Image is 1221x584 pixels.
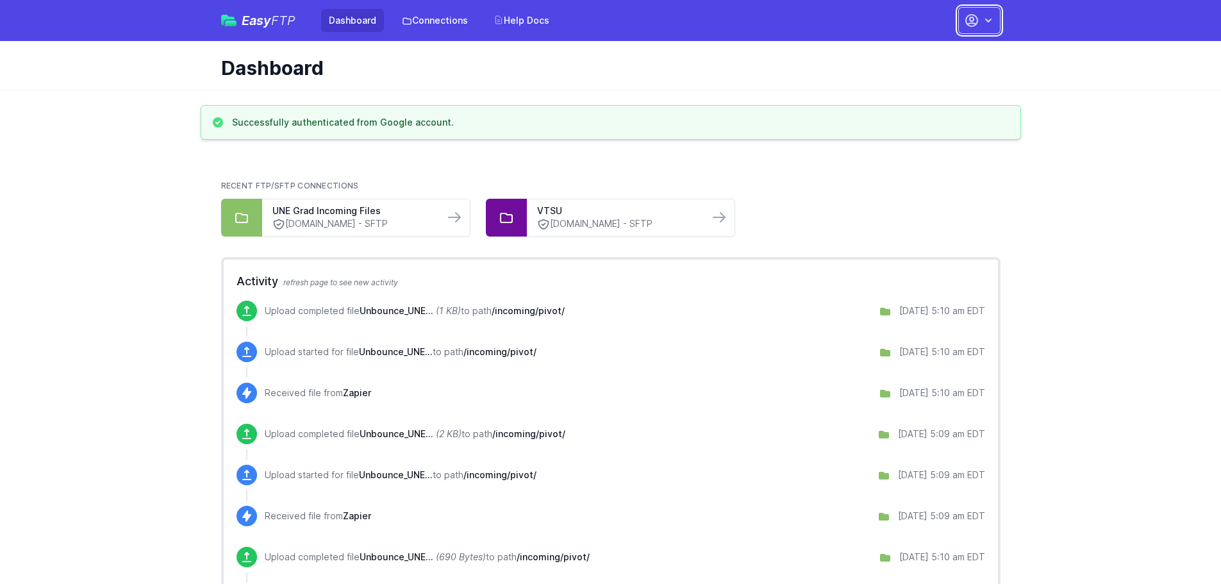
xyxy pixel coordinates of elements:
[359,469,433,480] span: Unbounce_UNEGrad_Leads_2025-09-29.csv
[221,15,237,26] img: easyftp_logo.png
[360,305,433,316] span: Unbounce_UNEGrad_Leads_2025-09-30.csv
[899,305,985,317] div: [DATE] 5:10 am EDT
[463,346,536,357] span: /incoming/pivot/
[343,510,371,521] span: Zapier
[221,14,295,27] a: EasyFTP
[898,510,985,522] div: [DATE] 5:09 am EDT
[265,387,371,399] p: Received file from
[359,346,433,357] span: Unbounce_UNEGrad_Leads_2025-09-30.csv
[221,56,990,79] h1: Dashboard
[436,428,461,439] i: (2 KB)
[537,217,699,231] a: [DOMAIN_NAME] - SFTP
[463,469,536,480] span: /incoming/pivot/
[486,9,557,32] a: Help Docs
[271,13,295,28] span: FTP
[237,272,985,290] h2: Activity
[899,387,985,399] div: [DATE] 5:10 am EDT
[436,305,461,316] i: (1 KB)
[360,551,433,562] span: Unbounce_UNEGrad_Leads_2025-09-28.csv
[899,346,985,358] div: [DATE] 5:10 am EDT
[232,116,454,129] h3: Successfully authenticated from Google account.
[265,510,371,522] p: Received file from
[265,346,536,358] p: Upload started for file to path
[492,305,565,316] span: /incoming/pivot/
[898,469,985,481] div: [DATE] 5:09 am EDT
[265,428,565,440] p: Upload completed file to path
[242,14,295,27] span: Easy
[394,9,476,32] a: Connections
[272,204,434,217] a: UNE Grad Incoming Files
[537,204,699,217] a: VTSU
[492,428,565,439] span: /incoming/pivot/
[360,428,433,439] span: Unbounce_UNEGrad_Leads_2025-09-29.csv
[265,551,590,563] p: Upload completed file to path
[899,551,985,563] div: [DATE] 5:10 am EDT
[321,9,384,32] a: Dashboard
[272,217,434,231] a: [DOMAIN_NAME] - SFTP
[265,305,565,317] p: Upload completed file to path
[1157,520,1206,569] iframe: Drift Widget Chat Controller
[283,278,398,287] span: refresh page to see new activity
[343,387,371,398] span: Zapier
[221,181,1001,191] h2: Recent FTP/SFTP Connections
[436,551,486,562] i: (690 Bytes)
[265,469,536,481] p: Upload started for file to path
[517,551,590,562] span: /incoming/pivot/
[898,428,985,440] div: [DATE] 5:09 am EDT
